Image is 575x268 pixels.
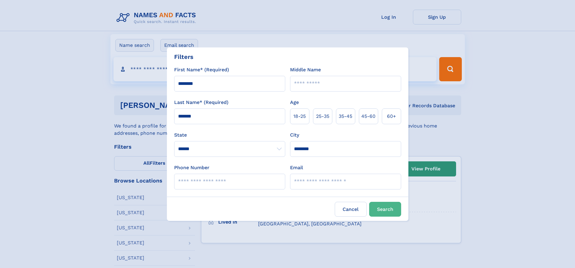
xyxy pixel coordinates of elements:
label: Age [290,99,299,106]
label: Phone Number [174,164,209,171]
label: Last Name* (Required) [174,99,228,106]
span: 18‑25 [293,113,306,120]
span: 45‑60 [361,113,375,120]
label: Middle Name [290,66,321,73]
label: State [174,131,285,139]
button: Search [369,202,401,217]
span: 60+ [387,113,396,120]
span: 35‑45 [339,113,352,120]
label: First Name* (Required) [174,66,229,73]
label: Email [290,164,303,171]
span: 25‑35 [316,113,329,120]
div: Filters [174,52,193,61]
label: Cancel [335,202,367,217]
label: City [290,131,299,139]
